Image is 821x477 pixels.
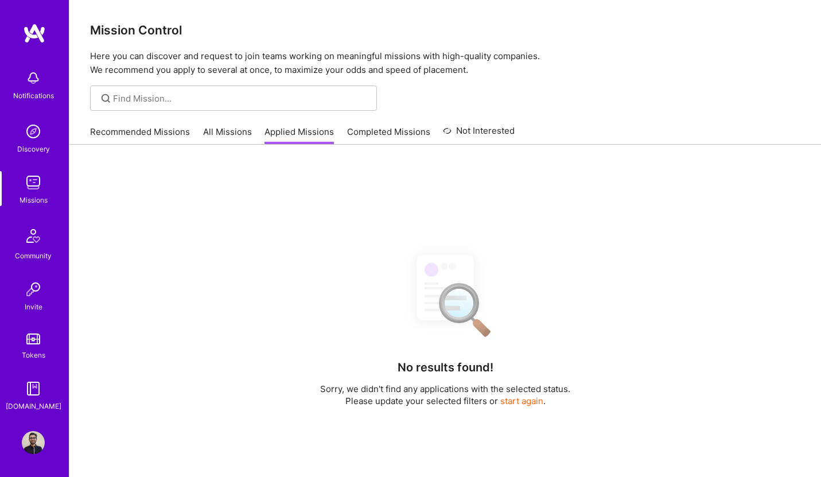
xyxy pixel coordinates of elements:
[19,431,48,454] a: User Avatar
[23,23,46,44] img: logo
[90,49,800,77] p: Here you can discover and request to join teams working on meaningful missions with high-quality ...
[20,194,48,206] div: Missions
[396,245,494,345] img: No Results
[22,67,45,90] img: bell
[203,126,252,145] a: All Missions
[347,126,430,145] a: Completed Missions
[90,126,190,145] a: Recommended Missions
[264,126,334,145] a: Applied Missions
[398,360,493,374] h4: No results found!
[90,23,800,37] h3: Mission Control
[22,377,45,400] img: guide book
[320,395,570,407] p: Please update your selected filters or .
[17,143,50,155] div: Discovery
[113,92,368,104] input: Find Mission...
[22,120,45,143] img: discovery
[99,92,112,105] i: icon SearchGrey
[500,395,543,407] button: start again
[22,349,45,361] div: Tokens
[22,278,45,301] img: Invite
[20,222,47,250] img: Community
[13,90,54,102] div: Notifications
[26,333,40,344] img: tokens
[25,301,42,313] div: Invite
[6,400,61,412] div: [DOMAIN_NAME]
[15,250,52,262] div: Community
[22,171,45,194] img: teamwork
[320,383,570,395] p: Sorry, we didn't find any applications with the selected status.
[22,431,45,454] img: User Avatar
[443,124,515,145] a: Not Interested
